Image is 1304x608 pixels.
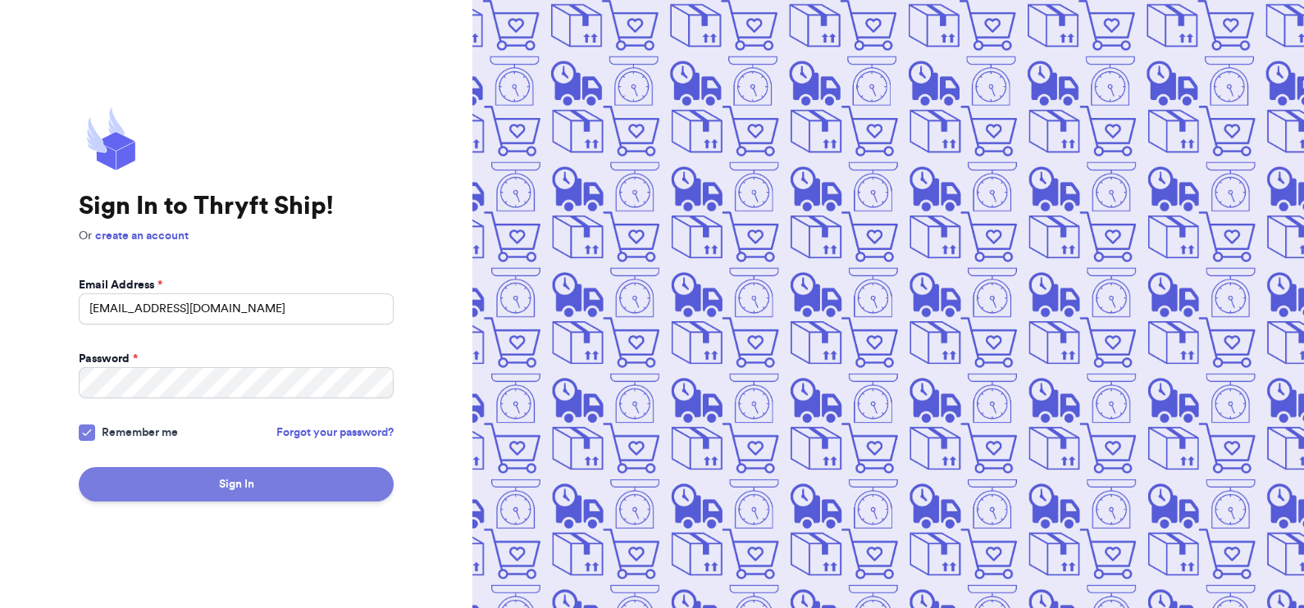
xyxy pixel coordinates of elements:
[95,230,189,242] a: create an account
[79,192,394,221] h1: Sign In to Thryft Ship!
[276,424,394,441] a: Forgot your password?
[79,228,394,244] p: Or
[79,351,138,367] label: Password
[79,467,394,501] button: Sign In
[79,277,162,293] label: Email Address
[102,424,178,441] span: Remember me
